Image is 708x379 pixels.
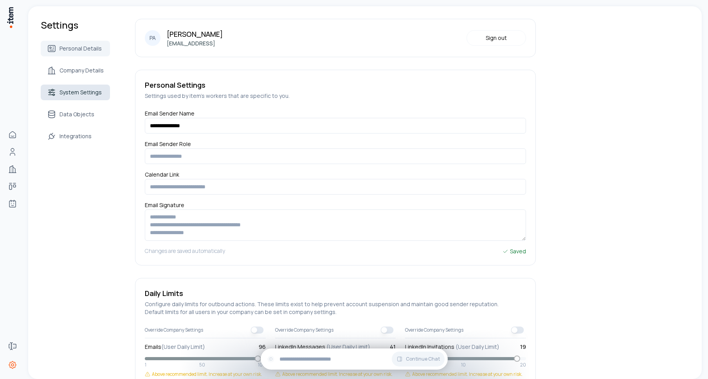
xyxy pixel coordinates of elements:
[145,300,526,316] h5: Configure daily limits for outbound actions. These limits exist to help prevent account suspensio...
[41,106,110,122] a: Data Objects
[412,371,522,377] span: Above recommended limit. Increase at your own risk.
[258,362,266,368] span: 100
[392,352,445,366] button: Continue Chat
[152,371,262,377] span: Above recommended limit. Increase at your own risk.
[456,343,499,350] span: (User Daily Limit)
[5,338,20,354] a: Forms
[199,362,205,368] span: 50
[59,132,92,140] span: Integrations
[161,343,205,350] span: (User Daily Limit)
[145,171,179,181] label: Calendar Link
[282,371,393,377] span: Above recommended limit. Increase at your own risk.
[275,343,370,351] label: LinkedIn Messages
[5,144,20,160] a: Contacts
[41,85,110,100] a: System Settings
[145,92,526,100] h5: Settings used by item's workers that are specific to you.
[167,40,223,47] p: [EMAIL_ADDRESS]
[326,343,370,350] span: (User Daily Limit)
[390,343,396,351] span: 41
[145,201,184,212] label: Email Signature
[145,327,203,333] span: Override Company Settings
[461,362,466,368] span: 10
[405,327,463,333] span: Override Company Settings
[145,110,195,120] label: Email Sender Name
[5,196,20,211] a: Agents
[145,343,205,351] label: Emails
[167,29,223,40] p: [PERSON_NAME]
[406,356,440,362] span: Continue Chat
[6,6,14,29] img: Item Brain Logo
[520,343,526,351] span: 19
[520,362,526,368] span: 20
[5,357,20,373] a: Settings
[145,79,526,90] h5: Personal Settings
[59,67,104,74] span: Company Details
[59,88,102,96] span: System Settings
[59,110,94,118] span: Data Objects
[145,288,526,299] h5: Daily Limits
[261,348,448,370] div: Continue Chat
[405,343,499,351] label: LinkedIn Invitations
[259,343,266,351] span: 96
[467,30,526,46] button: Sign out
[41,128,110,144] a: Integrations
[145,30,160,46] div: PA
[41,63,110,78] a: Company Details
[41,19,110,31] h1: Settings
[145,247,225,256] h5: Changes are saved automatically
[5,179,20,194] a: deals
[59,45,102,52] span: Personal Details
[275,327,333,333] span: Override Company Settings
[145,362,146,368] span: 1
[145,140,191,151] label: Email Sender Role
[5,127,20,143] a: Home
[5,161,20,177] a: Companies
[502,247,526,256] div: Saved
[41,41,110,56] a: Personal Details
